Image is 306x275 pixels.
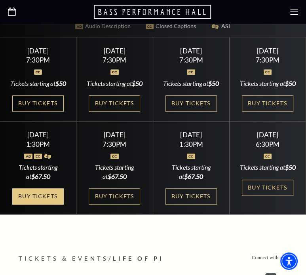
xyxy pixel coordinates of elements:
[162,131,220,139] div: [DATE]
[242,180,293,196] a: Buy Tickets
[31,173,50,180] span: $67.50
[19,254,288,264] p: /
[89,188,140,205] a: Buy Tickets
[280,252,298,270] div: Accessibility Menu
[162,141,220,148] div: 1:30PM
[264,154,272,159] img: icon_oc.svg
[34,154,42,159] img: icon_oc.svg
[239,47,296,55] div: [DATE]
[165,95,217,112] a: Buy Tickets
[19,255,108,262] span: Tickets & Events
[86,131,143,139] div: [DATE]
[162,47,220,55] div: [DATE]
[110,69,119,75] img: icon_oc.svg
[108,173,127,180] span: $67.50
[55,80,66,87] span: $50
[12,188,64,205] a: Buy Tickets
[285,80,295,87] span: $50
[86,57,143,63] div: 7:30PM
[242,95,293,112] a: Buy Tickets
[184,173,203,180] span: $67.50
[162,79,220,88] div: Tickets starting at
[12,95,64,112] a: Buy Tickets
[10,163,67,181] div: Tickets starting at
[89,95,140,112] a: Buy Tickets
[239,57,296,63] div: 7:30PM
[162,57,220,63] div: 7:30PM
[112,255,163,262] span: Life of Pi
[10,131,67,139] div: [DATE]
[86,141,143,148] div: 7:30PM
[165,188,217,205] a: Buy Tickets
[8,8,16,17] a: Open this option
[187,154,195,159] img: icon_oc.svg
[162,163,220,181] div: Tickets starting at
[239,131,296,139] div: [DATE]
[285,163,295,171] span: $50
[10,79,67,88] div: Tickets starting at
[208,80,219,87] span: $50
[10,57,67,63] div: 7:30PM
[110,154,119,159] img: icon_oc.svg
[86,47,143,55] div: [DATE]
[34,69,42,75] img: icon_oc.svg
[132,80,143,87] span: $50
[264,69,272,75] img: icon_oc.svg
[10,141,67,148] div: 1:30PM
[94,4,213,20] a: Open this option
[10,47,67,55] div: [DATE]
[44,154,52,159] img: icon_asla.svg
[239,141,296,148] div: 6:30PM
[86,163,143,181] div: Tickets starting at
[86,79,143,88] div: Tickets starting at
[252,254,290,262] p: Connect with us on
[239,79,296,88] div: Tickets starting at
[187,69,195,75] img: icon_oc.svg
[239,163,296,172] div: Tickets starting at
[24,154,32,159] img: icon_ad.svg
